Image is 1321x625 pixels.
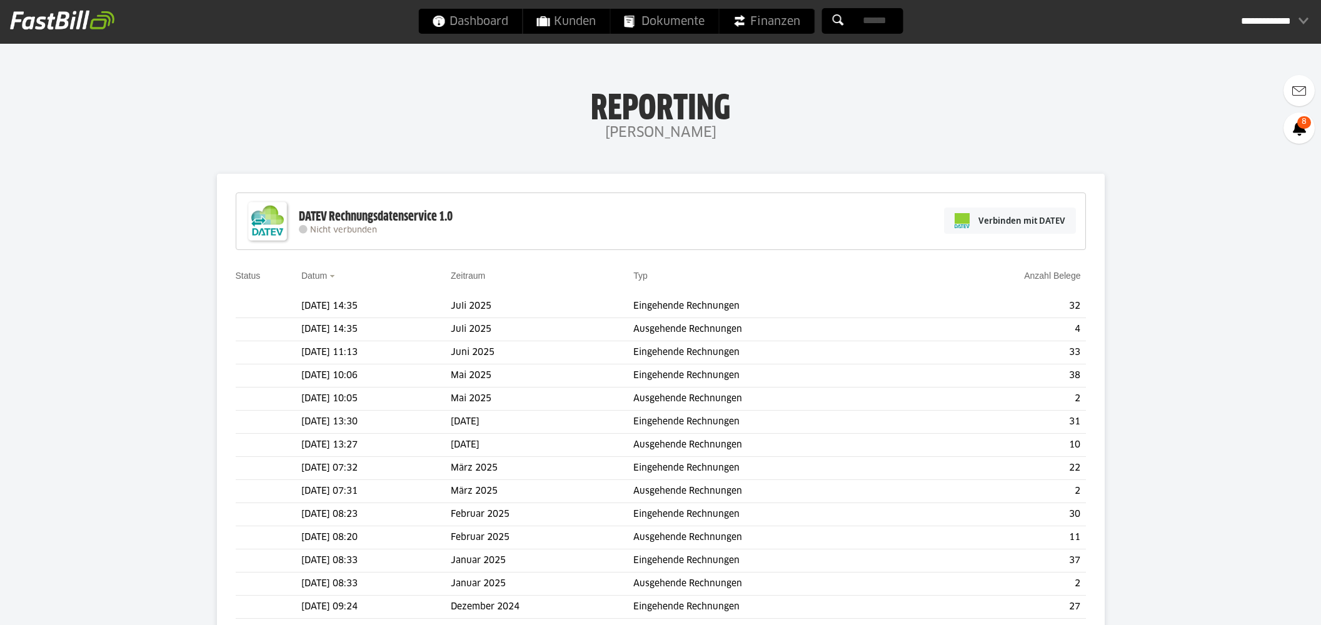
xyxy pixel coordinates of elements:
[633,596,922,619] td: Eingehende Rechnungen
[1024,271,1080,281] a: Anzahl Belege
[451,572,633,596] td: Januar 2025
[329,275,338,277] img: sort_desc.gif
[301,572,451,596] td: [DATE] 08:33
[451,411,633,434] td: [DATE]
[922,480,1085,503] td: 2
[299,209,453,225] div: DATEV Rechnungsdatenservice 1.0
[451,549,633,572] td: Januar 2025
[922,411,1085,434] td: 31
[310,226,377,234] span: Nicht verbunden
[451,364,633,387] td: Mai 2025
[922,503,1085,526] td: 30
[633,572,922,596] td: Ausgehende Rechnungen
[301,387,451,411] td: [DATE] 10:05
[922,387,1085,411] td: 2
[944,207,1076,234] a: Verbinden mit DATEV
[633,411,922,434] td: Eingehende Rechnungen
[301,549,451,572] td: [DATE] 08:33
[523,9,610,34] a: Kunden
[719,9,814,34] a: Finanzen
[10,10,114,30] img: fastbill_logo_white.png
[922,364,1085,387] td: 38
[922,549,1085,572] td: 37
[1297,116,1311,129] span: 8
[236,271,261,281] a: Status
[633,526,922,549] td: Ausgehende Rechnungen
[922,295,1085,318] td: 32
[418,9,522,34] a: Dashboard
[1283,112,1315,144] a: 8
[451,271,485,281] a: Zeitraum
[1225,587,1308,619] iframe: Öffnet ein Widget, in dem Sie weitere Informationen finden
[451,480,633,503] td: März 2025
[633,364,922,387] td: Eingehende Rechnungen
[610,9,718,34] a: Dokumente
[633,480,922,503] td: Ausgehende Rechnungen
[633,457,922,480] td: Eingehende Rechnungen
[633,387,922,411] td: Ausgehende Rechnungen
[955,213,970,228] img: pi-datev-logo-farbig-24.svg
[451,387,633,411] td: Mai 2025
[451,341,633,364] td: Juni 2025
[922,318,1085,341] td: 4
[451,434,633,457] td: [DATE]
[451,457,633,480] td: März 2025
[301,503,451,526] td: [DATE] 08:23
[633,503,922,526] td: Eingehende Rechnungen
[301,480,451,503] td: [DATE] 07:31
[301,457,451,480] td: [DATE] 07:32
[301,434,451,457] td: [DATE] 13:27
[301,411,451,434] td: [DATE] 13:30
[301,295,451,318] td: [DATE] 14:35
[922,457,1085,480] td: 22
[451,526,633,549] td: Februar 2025
[432,9,508,34] span: Dashboard
[922,434,1085,457] td: 10
[978,214,1065,227] span: Verbinden mit DATEV
[451,318,633,341] td: Juli 2025
[301,364,451,387] td: [DATE] 10:06
[451,295,633,318] td: Juli 2025
[633,295,922,318] td: Eingehende Rechnungen
[633,271,648,281] a: Typ
[633,549,922,572] td: Eingehende Rechnungen
[922,572,1085,596] td: 2
[301,271,327,281] a: Datum
[125,88,1196,121] h1: Reporting
[624,9,705,34] span: Dokumente
[633,341,922,364] td: Eingehende Rechnungen
[301,318,451,341] td: [DATE] 14:35
[301,341,451,364] td: [DATE] 11:13
[633,434,922,457] td: Ausgehende Rechnungen
[301,596,451,619] td: [DATE] 09:24
[536,9,596,34] span: Kunden
[243,196,293,246] img: DATEV-Datenservice Logo
[451,596,633,619] td: Dezember 2024
[301,526,451,549] td: [DATE] 08:20
[922,341,1085,364] td: 33
[922,596,1085,619] td: 27
[633,318,922,341] td: Ausgehende Rechnungen
[451,503,633,526] td: Februar 2025
[733,9,800,34] span: Finanzen
[922,526,1085,549] td: 11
